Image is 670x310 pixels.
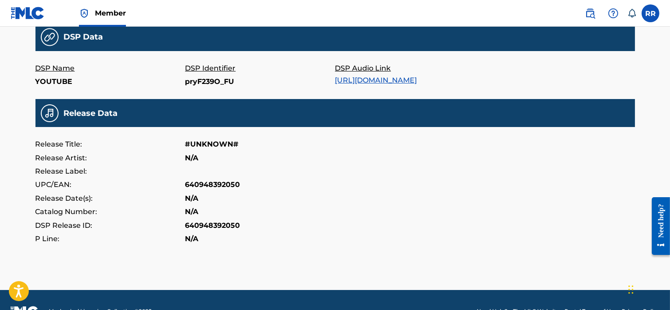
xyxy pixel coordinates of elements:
[79,8,90,19] img: Top Rightsholder
[185,62,335,75] p: DSP Identifier
[335,62,485,75] p: DSP Audio Link
[11,7,45,20] img: MLC Logo
[185,138,239,151] p: #UNKNOWN#
[185,178,240,191] p: 640948392050
[627,9,636,18] div: Notifications
[628,276,634,303] div: Drag
[64,32,103,42] h5: DSP Data
[95,8,126,18] span: Member
[185,75,335,88] p: pryF239O_FU
[35,62,185,75] p: DSP Name
[35,178,185,191] p: UPC/EAN:
[585,8,596,19] img: search
[35,205,185,219] p: Catalog Number:
[185,192,199,205] p: N/A
[35,75,185,88] p: YOUTUBE
[335,76,417,84] a: [URL][DOMAIN_NAME]
[41,104,59,122] img: 75424d043b2694df37d4.png
[185,205,199,219] p: N/A
[185,151,199,165] p: N/A
[581,4,599,22] a: Public Search
[64,108,118,119] h5: Release Data
[35,138,185,151] p: Release Title:
[604,4,622,22] div: Help
[626,267,670,310] iframe: Chat Widget
[35,219,185,232] p: DSP Release ID:
[35,192,185,205] p: Release Date(s):
[41,28,59,46] img: 31a9e25fa6e13e71f14b.png
[35,151,185,165] p: Release Artist:
[645,191,670,262] iframe: Resource Center
[35,232,185,246] p: P Line:
[642,4,659,22] div: User Menu
[35,165,185,178] p: Release Label:
[608,8,619,19] img: help
[185,232,199,246] p: N/A
[185,219,240,232] p: 640948392050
